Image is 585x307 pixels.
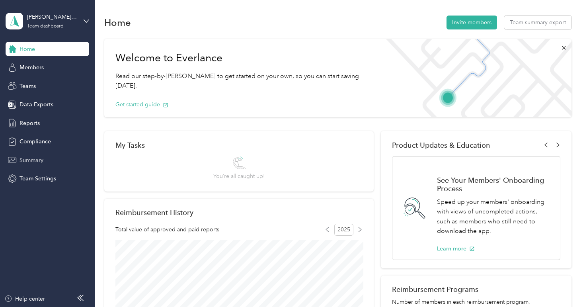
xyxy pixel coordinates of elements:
button: Invite members [447,16,497,29]
button: Team summary export [504,16,571,29]
span: Reports [19,119,40,127]
button: Get started guide [115,100,168,109]
span: Total value of approved and paid reports [115,225,219,234]
h2: Reimbursement Programs [392,285,560,293]
span: Compliance [19,137,51,146]
span: Teams [19,82,36,90]
div: My Tasks [115,141,363,149]
button: Learn more [437,244,475,253]
h2: Reimbursement History [115,208,193,217]
p: Read our step-by-[PERSON_NAME] to get started on your own, so you can start saving [DATE]. [115,71,367,91]
div: [PERSON_NAME]'s Team [27,13,77,21]
h1: Welcome to Everlance [115,52,367,65]
span: You’re all caught up! [213,172,265,180]
span: Summary [19,156,43,164]
span: Product Updates & Education [392,141,490,149]
p: Speed up your members' onboarding with views of uncompleted actions, such as members who still ne... [437,197,552,236]
span: Team Settings [19,174,56,183]
div: Team dashboard [27,24,64,29]
img: Welcome to everlance [378,39,571,117]
span: Home [19,45,35,53]
span: 2025 [334,224,353,236]
iframe: Everlance-gr Chat Button Frame [540,262,585,307]
span: Members [19,63,44,72]
button: Help center [4,295,45,303]
h1: Home [104,18,131,27]
h1: See Your Members' Onboarding Process [437,176,552,193]
span: Data Exports [19,100,53,109]
p: Number of members in each reimbursement program. [392,298,560,306]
